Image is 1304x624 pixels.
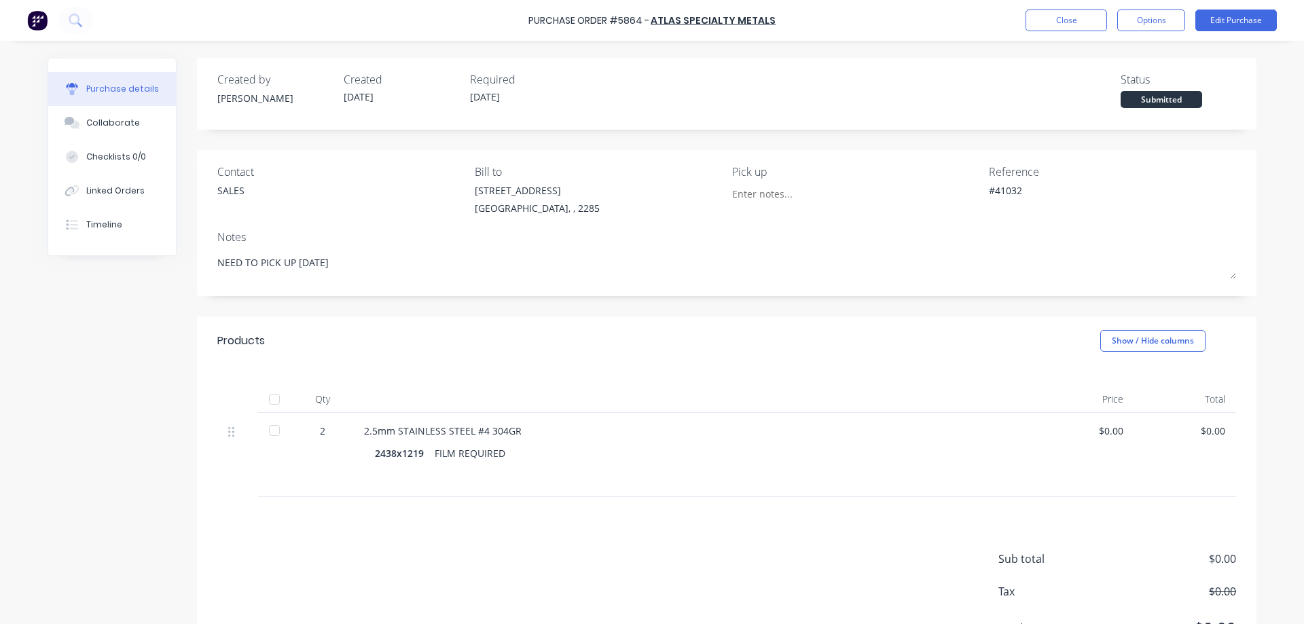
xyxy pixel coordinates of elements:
[1100,583,1236,600] span: $0.00
[989,183,1159,214] textarea: #41032
[435,443,505,463] div: FILM REQUIRED
[217,71,333,88] div: Created by
[1117,10,1185,31] button: Options
[1121,71,1236,88] div: Status
[217,249,1236,279] textarea: NEED TO PICK UP [DATE]
[217,229,1236,245] div: Notes
[528,14,649,28] div: Purchase Order #5864 -
[1145,424,1225,438] div: $0.00
[86,219,122,231] div: Timeline
[1032,386,1134,413] div: Price
[48,174,176,208] button: Linked Orders
[475,164,722,180] div: Bill to
[48,140,176,174] button: Checklists 0/0
[651,14,776,27] a: Atlas Specialty Metals
[1121,91,1202,108] div: Submitted
[475,183,600,198] div: [STREET_ADDRESS]
[1026,10,1107,31] button: Close
[292,386,353,413] div: Qty
[1134,386,1236,413] div: Total
[475,201,600,215] div: [GEOGRAPHIC_DATA], , 2285
[48,106,176,140] button: Collaborate
[998,583,1100,600] span: Tax
[48,72,176,106] button: Purchase details
[86,151,146,163] div: Checklists 0/0
[86,83,159,95] div: Purchase details
[998,551,1100,567] span: Sub total
[470,71,585,88] div: Required
[375,443,435,463] div: 2438x1219
[217,91,333,105] div: [PERSON_NAME]
[27,10,48,31] img: Factory
[1100,551,1236,567] span: $0.00
[989,164,1236,180] div: Reference
[48,208,176,242] button: Timeline
[217,333,265,349] div: Products
[217,183,244,198] div: SALES
[364,424,1021,438] div: 2.5mm STAINLESS STEEL #4 304GR
[217,164,465,180] div: Contact
[732,183,856,204] input: Enter notes...
[344,71,459,88] div: Created
[1195,10,1277,31] button: Edit Purchase
[86,185,145,197] div: Linked Orders
[1100,330,1206,352] button: Show / Hide columns
[1043,424,1123,438] div: $0.00
[732,164,979,180] div: Pick up
[86,117,140,129] div: Collaborate
[303,424,342,438] div: 2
